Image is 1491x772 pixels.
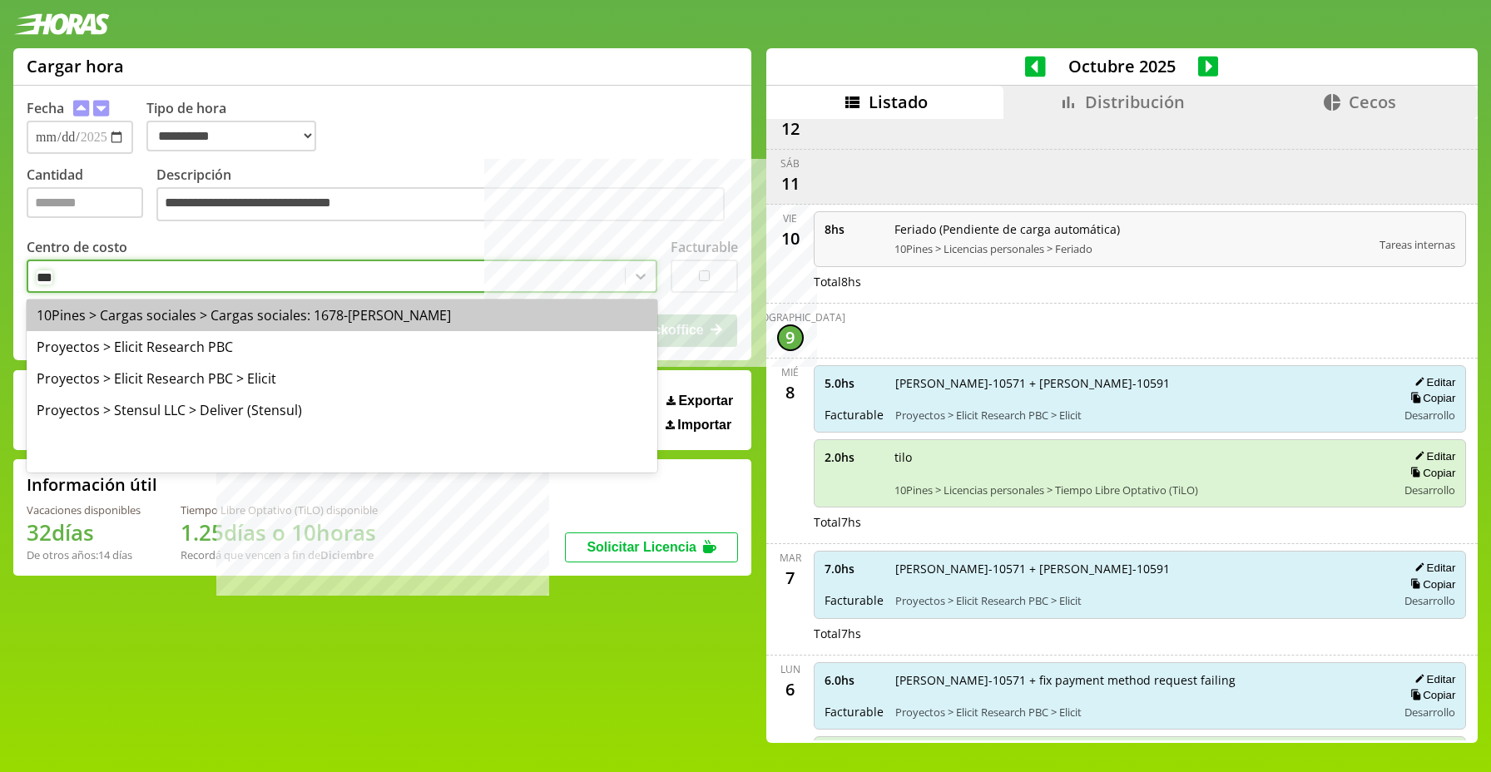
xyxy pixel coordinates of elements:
[1405,466,1455,480] button: Copiar
[27,547,141,562] div: De otros años: 14 días
[587,540,696,554] span: Solicitar Licencia
[181,517,378,547] h1: 1.25 días o 10 horas
[894,241,1369,256] span: 10Pines > Licencias personales > Feriado
[895,705,1386,720] span: Proyectos > Elicit Research PBC > Elicit
[27,238,127,256] label: Centro de costo
[814,274,1467,289] div: Total 8 hs
[869,91,928,113] span: Listado
[1405,577,1455,591] button: Copiar
[1405,688,1455,702] button: Copiar
[1404,408,1455,423] span: Desarrollo
[27,517,141,547] h1: 32 días
[320,547,374,562] b: Diciembre
[895,561,1386,577] span: [PERSON_NAME]-10571 + [PERSON_NAME]-10591
[1409,672,1455,686] button: Editar
[13,13,110,35] img: logotipo
[777,225,804,252] div: 10
[825,407,884,423] span: Facturable
[777,116,804,142] div: 12
[781,365,799,379] div: mié
[777,676,804,703] div: 6
[783,211,797,225] div: vie
[27,55,124,77] h1: Cargar hora
[27,299,657,331] div: 10Pines > Cargas sociales > Cargas sociales: 1678-[PERSON_NAME]
[895,672,1386,688] span: [PERSON_NAME]-10571 + fix payment method request failing
[780,551,801,565] div: mar
[780,156,800,171] div: sáb
[894,449,1386,465] span: tilo
[825,449,883,465] span: 2.0 hs
[825,672,884,688] span: 6.0 hs
[27,331,657,363] div: Proyectos > Elicit Research PBC
[146,99,329,154] label: Tipo de hora
[1409,449,1455,463] button: Editar
[825,592,884,608] span: Facturable
[678,393,733,408] span: Exportar
[1046,55,1198,77] span: Octubre 2025
[27,473,157,496] h2: Información útil
[777,565,804,591] div: 7
[156,187,725,222] textarea: Descripción
[777,324,804,351] div: 9
[825,221,883,237] span: 8 hs
[777,171,804,197] div: 11
[825,561,884,577] span: 7.0 hs
[777,379,804,406] div: 8
[146,121,316,151] select: Tipo de hora
[766,119,1478,741] div: scrollable content
[1409,561,1455,575] button: Editar
[27,187,143,218] input: Cantidad
[825,375,884,391] span: 5.0 hs
[27,502,141,517] div: Vacaciones disponibles
[27,166,156,226] label: Cantidad
[1380,237,1455,252] span: Tareas internas
[27,99,64,117] label: Fecha
[1085,91,1185,113] span: Distribución
[814,626,1467,641] div: Total 7 hs
[1404,593,1455,608] span: Desarrollo
[1404,705,1455,720] span: Desarrollo
[1349,91,1396,113] span: Cecos
[814,514,1467,530] div: Total 7 hs
[895,593,1386,608] span: Proyectos > Elicit Research PBC > Elicit
[780,662,800,676] div: lun
[895,408,1386,423] span: Proyectos > Elicit Research PBC > Elicit
[181,502,378,517] div: Tiempo Libre Optativo (TiLO) disponible
[894,482,1386,497] span: 10Pines > Licencias personales > Tiempo Libre Optativo (TiLO)
[1409,375,1455,389] button: Editar
[27,363,657,394] div: Proyectos > Elicit Research PBC > Elicit
[181,547,378,562] div: Recordá que vencen a fin de
[894,221,1369,237] span: Feriado (Pendiente de carga automática)
[565,532,738,562] button: Solicitar Licencia
[671,238,738,256] label: Facturable
[825,704,884,720] span: Facturable
[895,375,1386,391] span: [PERSON_NAME]-10571 + [PERSON_NAME]-10591
[677,418,731,433] span: Importar
[1404,482,1455,497] span: Desarrollo
[156,166,738,226] label: Descripción
[27,394,657,426] div: Proyectos > Stensul LLC > Deliver (Stensul)
[736,310,845,324] div: [DEMOGRAPHIC_DATA]
[1405,391,1455,405] button: Copiar
[661,393,738,409] button: Exportar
